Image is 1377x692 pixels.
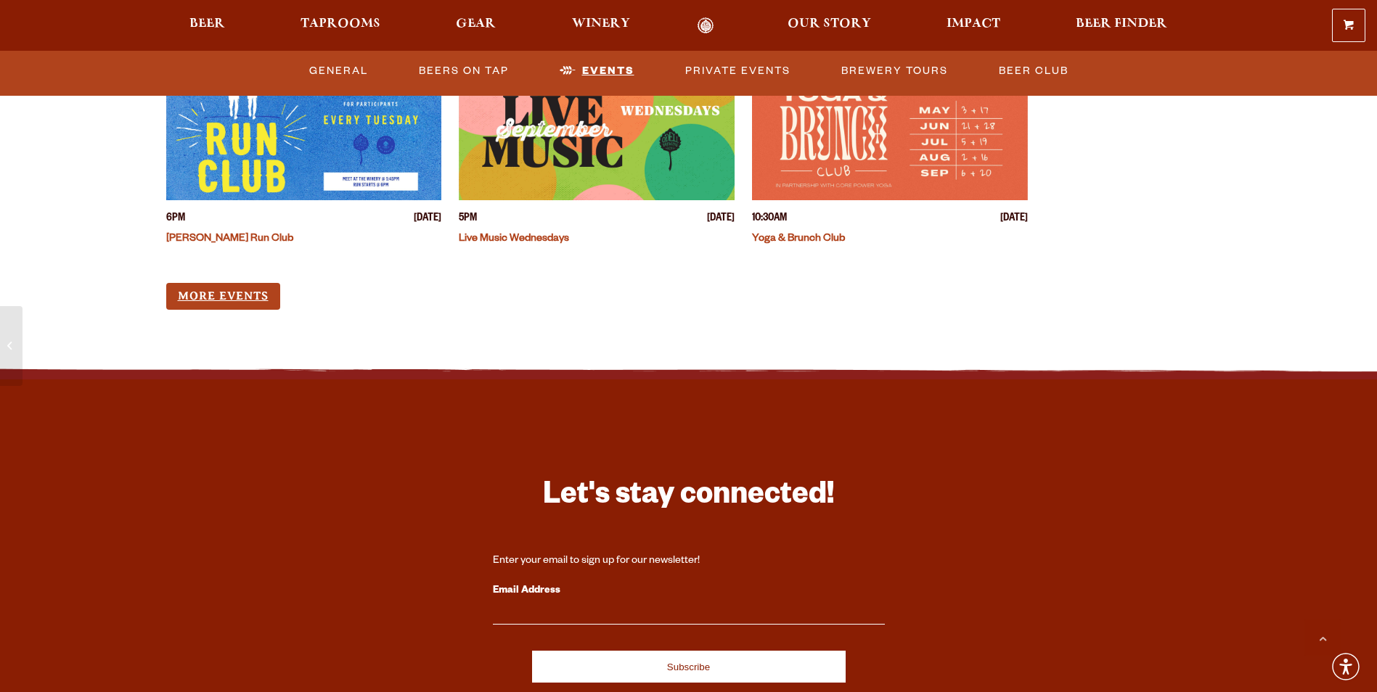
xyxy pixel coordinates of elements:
input: Subscribe [532,651,846,683]
a: Yoga & Brunch Club [752,234,845,245]
h3: Let's stay connected! [493,477,885,519]
a: General [303,54,374,88]
a: Scroll to top [1304,619,1341,656]
a: More Events (opens in a new window) [166,283,280,310]
a: Taprooms [291,17,390,34]
a: Our Story [778,17,880,34]
span: Winery [572,18,630,30]
span: Our Story [788,18,871,30]
span: Impact [947,18,1000,30]
div: Accessibility Menu [1330,651,1362,683]
a: Events [554,54,640,88]
span: Taprooms [301,18,380,30]
a: View event details [166,62,442,200]
span: [DATE] [707,212,735,227]
a: Odell Home [679,17,733,34]
a: Impact [937,17,1010,34]
a: Live Music Wednesdays [459,234,569,245]
a: [PERSON_NAME] Run Club [166,234,293,245]
a: Winery [563,17,640,34]
a: Gear [446,17,505,34]
a: Private Events [679,54,796,88]
a: Brewery Tours [835,54,954,88]
span: 6PM [166,212,185,227]
span: Gear [456,18,496,30]
span: 5PM [459,212,477,227]
label: Email Address [493,582,885,601]
span: Beer Finder [1076,18,1167,30]
a: Beer [180,17,234,34]
a: View event details [459,62,735,200]
a: Beers on Tap [413,54,515,88]
a: Beer Club [993,54,1074,88]
span: [DATE] [1000,212,1028,227]
span: 10:30AM [752,212,787,227]
span: Beer [189,18,225,30]
a: View event details [752,62,1028,200]
div: Enter your email to sign up for our newsletter! [493,554,885,569]
span: [DATE] [414,212,441,227]
a: Beer Finder [1066,17,1177,34]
